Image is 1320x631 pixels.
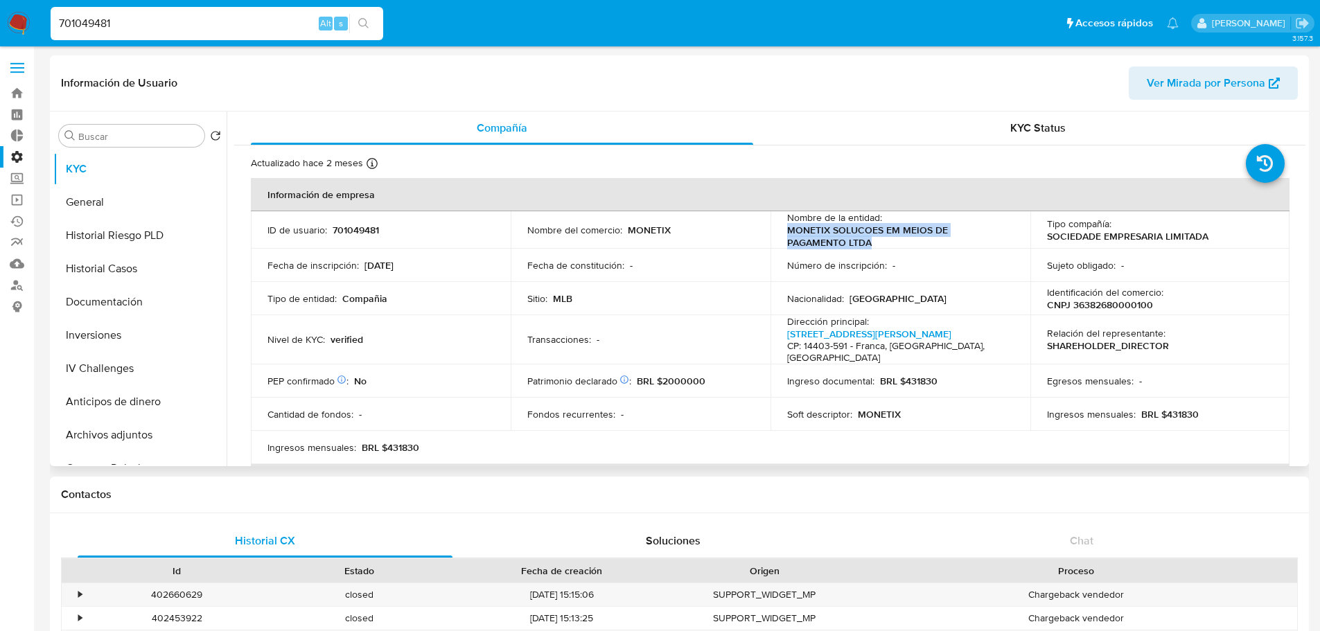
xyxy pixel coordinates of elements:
p: Tipo de entidad : [267,292,337,305]
span: Soluciones [646,533,701,549]
div: [DATE] 15:15:06 [450,583,674,606]
span: Compañía [477,120,527,136]
button: Historial Riesgo PLD [53,219,227,252]
p: [DATE] [364,259,394,272]
p: MLB [553,292,572,305]
div: Estado [278,564,441,578]
p: [GEOGRAPHIC_DATA] [850,292,947,305]
p: BRL $431830 [362,441,419,454]
div: • [78,588,82,601]
h1: Información de Usuario [61,76,177,90]
p: MONETIX SOLUCOES EM MEIOS DE PAGAMENTO LTDA [787,224,1008,249]
input: Buscar usuario o caso... [51,15,383,33]
p: Egresos mensuales : [1047,375,1134,387]
span: KYC Status [1010,120,1066,136]
div: 402453922 [86,607,268,630]
p: Transacciones : [527,333,591,346]
p: MONETIX [628,224,671,236]
input: Buscar [78,130,199,143]
p: Ingresos mensuales : [1047,408,1136,420]
p: Ingresos mensuales : [267,441,356,454]
button: Volver al orden por defecto [210,130,221,145]
th: Información de empresa [251,178,1290,211]
p: - [359,408,362,420]
div: closed [268,583,450,606]
p: - [621,408,624,420]
p: Nombre de la entidad : [787,211,882,224]
p: Soft descriptor : [787,408,852,420]
p: Cantidad de fondos : [267,408,353,420]
p: PEP confirmado : [267,375,349,387]
div: Chargeback vendedor [856,607,1297,630]
button: Historial Casos [53,252,227,285]
th: Datos de contacto [251,464,1290,497]
p: Identificación del comercio : [1047,286,1163,299]
p: 701049481 [333,224,379,236]
p: No [354,375,367,387]
span: Ver Mirada por Persona [1147,66,1265,100]
div: Chargeback vendedor [856,583,1297,606]
span: Alt [320,17,331,30]
p: Actualizado hace 2 meses [251,157,363,170]
button: Documentación [53,285,227,319]
div: Origen [683,564,846,578]
div: Fecha de creación [460,564,664,578]
button: search-icon [349,14,378,33]
a: Salir [1295,16,1310,30]
p: Fecha de inscripción : [267,259,359,272]
p: Relación del representante : [1047,327,1165,339]
p: - [630,259,633,272]
div: SUPPORT_WIDGET_MP [674,583,856,606]
p: Sujeto obligado : [1047,259,1116,272]
p: CNPJ 36382680000100 [1047,299,1153,311]
p: Dirección principal : [787,315,869,328]
p: - [892,259,895,272]
p: BRL $431830 [1141,408,1199,420]
span: Historial CX [235,533,295,549]
p: - [1121,259,1124,272]
div: 402660629 [86,583,268,606]
div: [DATE] 15:13:25 [450,607,674,630]
p: Número de inscripción : [787,259,887,272]
button: Anticipos de dinero [53,385,227,418]
span: Chat [1070,533,1093,549]
button: Ver Mirada por Persona [1129,66,1298,100]
button: General [53,186,227,219]
p: Fondos recurrentes : [527,408,615,420]
p: BRL $2000000 [637,375,705,387]
button: Cruces y Relaciones [53,452,227,485]
div: Id [96,564,258,578]
p: Sitio : [527,292,547,305]
p: verified [331,333,363,346]
button: KYC [53,152,227,186]
p: SOCIEDADE EMPRESARIA LIMITADA [1047,230,1208,242]
button: Archivos adjuntos [53,418,227,452]
p: Nombre del comercio : [527,224,622,236]
div: Proceso [865,564,1287,578]
span: s [339,17,343,30]
p: Compañia [342,292,387,305]
h4: CP: 14403-591 - Franca, [GEOGRAPHIC_DATA], [GEOGRAPHIC_DATA] [787,340,1008,364]
p: alan.sanchez@mercadolibre.com [1212,17,1290,30]
p: Tipo compañía : [1047,217,1111,230]
div: closed [268,607,450,630]
p: - [1139,375,1142,387]
p: - [597,333,599,346]
p: Patrimonio declarado : [527,375,631,387]
a: Notificaciones [1167,17,1179,29]
button: IV Challenges [53,352,227,385]
p: Nivel de KYC : [267,333,325,346]
h1: Contactos [61,488,1298,501]
div: SUPPORT_WIDGET_MP [674,607,856,630]
button: Inversiones [53,319,227,352]
p: Ingreso documental : [787,375,874,387]
button: Buscar [64,130,76,141]
a: [STREET_ADDRESS][PERSON_NAME] [787,327,951,341]
div: • [78,612,82,625]
p: BRL $431830 [880,375,938,387]
p: SHAREHOLDER_DIRECTOR [1047,339,1169,352]
p: ID de usuario : [267,224,327,236]
p: MONETIX [858,408,901,420]
p: Nacionalidad : [787,292,844,305]
p: Fecha de constitución : [527,259,624,272]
